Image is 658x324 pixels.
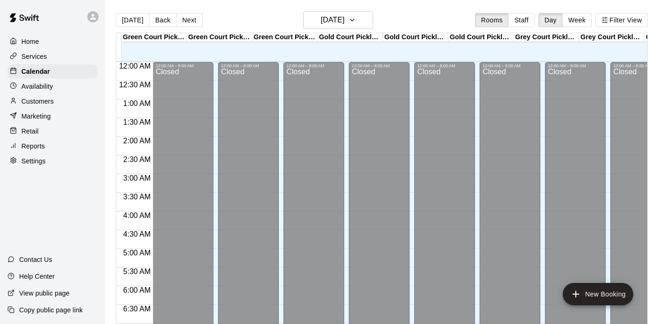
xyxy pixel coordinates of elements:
span: 2:00 AM [121,137,153,145]
span: 3:30 AM [121,193,153,201]
a: Availability [7,79,98,93]
div: 12:00 AM – 8:00 AM [156,63,211,68]
a: Marketing [7,109,98,123]
button: Next [176,13,202,27]
span: 5:30 AM [121,268,153,275]
div: 12:00 AM – 8:00 AM [286,63,341,68]
div: Gold Court Pickleball #3 [448,33,514,42]
div: Grey Court Pickleball #2 [579,33,644,42]
p: Copy public page link [19,305,83,315]
p: Reports [21,141,45,151]
div: 12:00 AM – 8:00 AM [482,63,538,68]
p: Retail [21,127,39,136]
button: Rooms [475,13,509,27]
div: 12:00 AM – 8:00 AM [548,63,603,68]
span: 3:00 AM [121,174,153,182]
p: Availability [21,82,53,91]
span: 6:00 AM [121,286,153,294]
a: Settings [7,154,98,168]
div: Green Court Pickleball #3 [252,33,318,42]
span: 4:00 AM [121,211,153,219]
p: Help Center [19,272,55,281]
button: Day [538,13,563,27]
p: Marketing [21,112,51,121]
button: [DATE] [116,13,149,27]
a: Customers [7,94,98,108]
a: Retail [7,124,98,138]
div: Gold Court Pickleball #2 [383,33,448,42]
span: 12:00 AM [117,62,153,70]
h6: [DATE] [321,14,345,27]
button: Staff [508,13,535,27]
button: add [563,283,633,305]
p: View public page [19,289,70,298]
span: 2:30 AM [121,155,153,163]
div: 12:00 AM – 8:00 AM [352,63,407,68]
p: Contact Us [19,255,52,264]
button: Back [149,13,177,27]
button: [DATE] [303,11,373,29]
span: 4:30 AM [121,230,153,238]
p: Customers [21,97,54,106]
button: Filter View [595,13,648,27]
span: 6:30 AM [121,305,153,313]
a: Services [7,49,98,63]
div: Green Court Pickleball #1 [121,33,187,42]
div: 12:00 AM – 8:00 AM [417,63,472,68]
div: Green Court Pickleball #2 [187,33,252,42]
div: 12:00 AM – 8:00 AM [221,63,276,68]
p: Home [21,37,39,46]
p: Services [21,52,47,61]
span: 5:00 AM [121,249,153,257]
a: Calendar [7,64,98,78]
span: 1:30 AM [121,118,153,126]
a: Reports [7,139,98,153]
a: Home [7,35,98,49]
div: Grey Court Pickleball #1 [514,33,579,42]
p: Settings [21,156,46,166]
span: 12:30 AM [117,81,153,89]
span: 1:00 AM [121,99,153,107]
button: Week [562,13,592,27]
div: Gold Court Pickleball #1 [318,33,383,42]
p: Calendar [21,67,50,76]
